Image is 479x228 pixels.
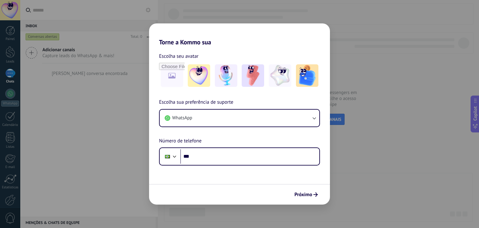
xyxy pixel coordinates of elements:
img: -1.jpeg [188,64,210,87]
span: WhatsApp [172,115,192,121]
h2: Torne a Kommo sua [149,23,330,46]
img: -3.jpeg [242,64,264,87]
span: Escolha sua preferência de suporte [159,98,233,107]
img: -4.jpeg [269,64,291,87]
button: Próximo [292,189,321,200]
span: Escolha seu avatar [159,52,199,60]
img: -5.jpeg [296,64,318,87]
span: Próximo [294,192,312,197]
button: WhatsApp [160,110,319,126]
div: Brazil: + 55 [162,150,173,163]
img: -2.jpeg [215,64,237,87]
span: Número de telefone [159,137,201,145]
